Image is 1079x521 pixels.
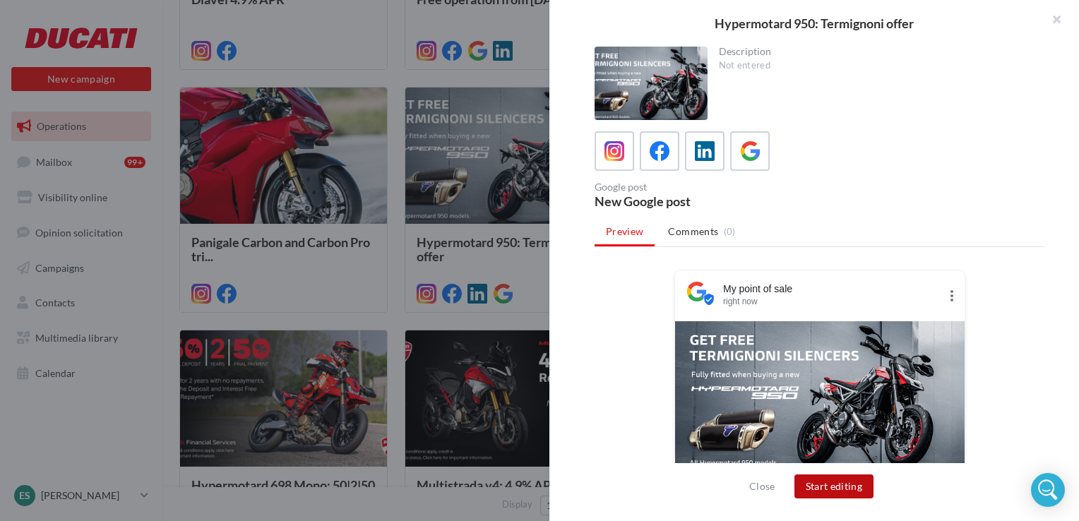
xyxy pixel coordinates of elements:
[668,224,718,239] span: Comments
[794,474,874,498] button: Start editing
[572,17,1056,30] div: Hypermotard 950: Termignoni offer
[595,195,814,208] div: New Google post
[724,226,736,237] span: (0)
[675,321,965,473] img: Hyp950_Termi_FBv3
[744,478,781,495] button: Close
[723,282,939,296] div: My point of sale
[719,59,1035,72] div: Not entered
[723,296,939,307] div: right now
[1031,473,1065,507] div: Open Intercom Messenger
[719,47,1035,56] div: Description
[595,182,814,192] div: Google post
